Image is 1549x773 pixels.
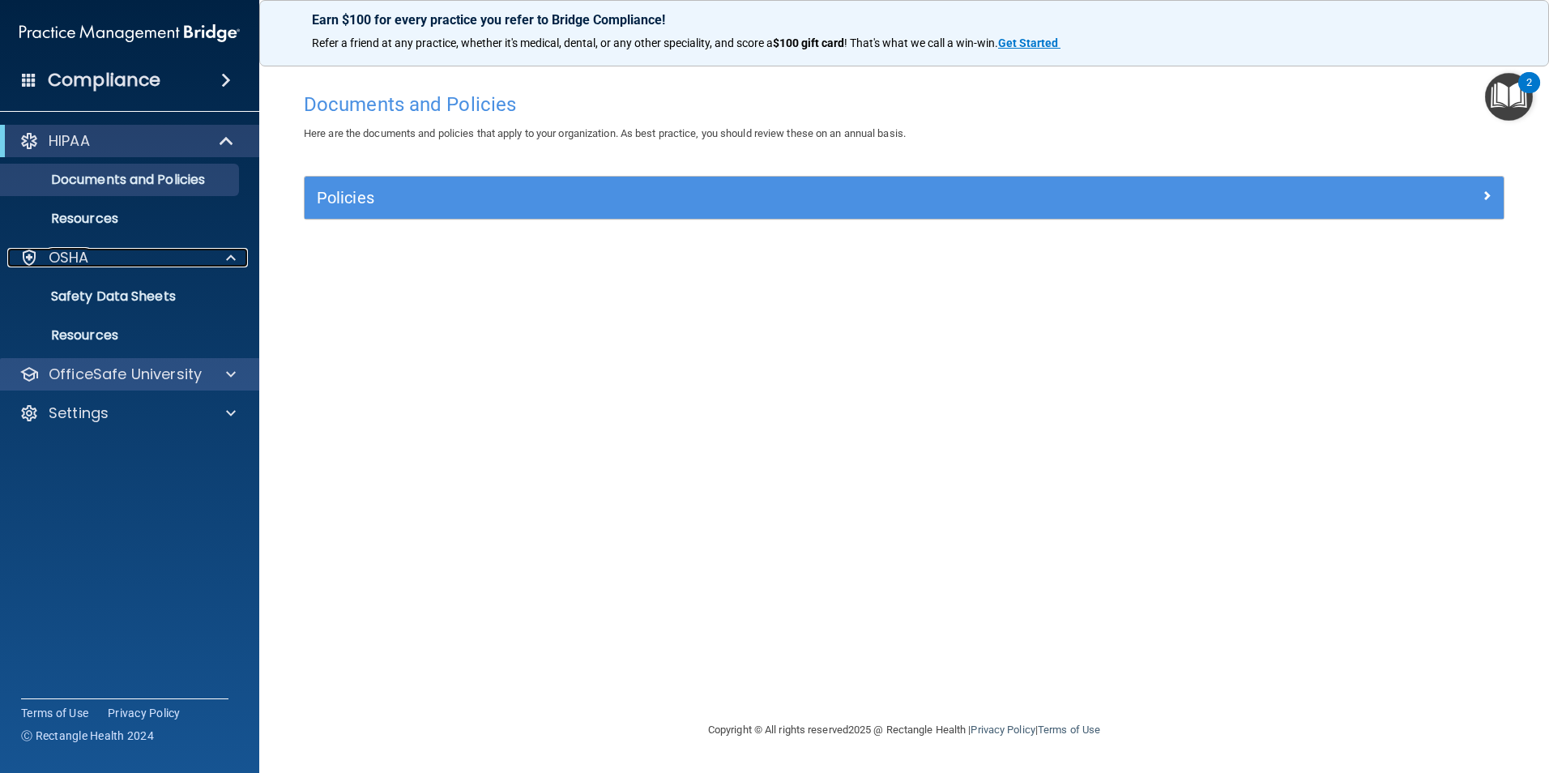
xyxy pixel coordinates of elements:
a: Settings [19,404,236,423]
p: OfficeSafe University [49,365,202,384]
a: OSHA [19,248,236,267]
div: Copyright © All rights reserved 2025 @ Rectangle Health | | [608,704,1200,756]
a: Terms of Use [21,705,88,721]
h4: Documents and Policies [304,94,1504,115]
p: Earn $100 for every practice you refer to Bridge Compliance! [312,12,1496,28]
img: PMB logo [19,17,240,49]
span: Ⓒ Rectangle Health 2024 [21,728,154,744]
p: HIPAA [49,131,90,151]
h5: Policies [317,189,1192,207]
p: Resources [11,327,232,344]
div: 2 [1526,83,1532,104]
a: Get Started [998,36,1060,49]
p: Documents and Policies [11,172,232,188]
button: Open Resource Center, 2 new notifications [1485,73,1533,121]
p: OSHA [49,248,89,267]
a: Privacy Policy [108,705,181,721]
span: Here are the documents and policies that apply to your organization. As best practice, you should... [304,127,906,139]
strong: $100 gift card [773,36,844,49]
h4: Compliance [48,69,160,92]
a: HIPAA [19,131,235,151]
a: Terms of Use [1038,724,1100,736]
p: Resources [11,211,232,227]
span: ! That's what we call a win-win. [844,36,998,49]
p: Settings [49,404,109,423]
a: Policies [317,185,1491,211]
strong: Get Started [998,36,1058,49]
span: Refer a friend at any practice, whether it's medical, dental, or any other speciality, and score a [312,36,773,49]
a: OfficeSafe University [19,365,236,384]
a: Privacy Policy [971,724,1035,736]
p: Safety Data Sheets [11,288,232,305]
